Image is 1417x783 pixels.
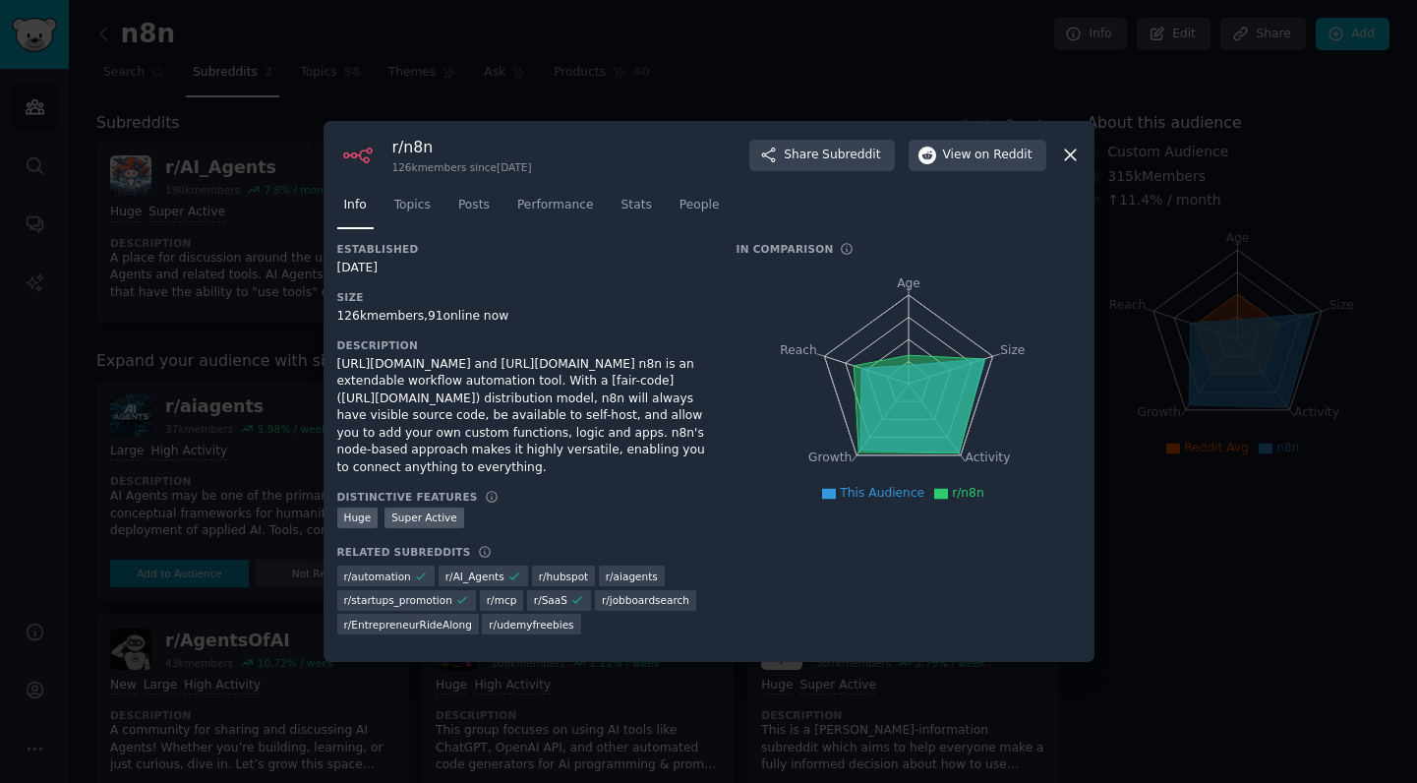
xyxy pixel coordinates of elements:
[1000,342,1025,356] tspan: Size
[510,190,601,230] a: Performance
[487,593,517,607] span: r/ mcp
[673,190,727,230] a: People
[679,197,720,214] span: People
[392,137,532,157] h3: r/ n8n
[337,338,709,352] h3: Description
[394,197,431,214] span: Topics
[784,147,880,164] span: Share
[737,242,834,256] h3: In Comparison
[534,593,567,607] span: r/ SaaS
[840,486,924,500] span: This Audience
[615,190,659,230] a: Stats
[489,618,573,632] span: r/ udemyfreebies
[909,140,1046,171] button: Viewon Reddit
[974,147,1032,164] span: on Reddit
[606,570,658,583] span: r/ aiagents
[749,140,894,171] button: ShareSubreddit
[602,593,689,607] span: r/ jobboardsearch
[344,593,452,607] span: r/ startups_promotion
[337,135,379,176] img: n8n
[808,451,852,464] tspan: Growth
[445,570,504,583] span: r/ AI_Agents
[451,190,497,230] a: Posts
[387,190,438,230] a: Topics
[943,147,1033,164] span: View
[344,618,472,632] span: r/ EntrepreneurRideAlong
[780,342,817,356] tspan: Reach
[337,545,471,559] h3: Related Subreddits
[344,570,411,583] span: r/ automation
[337,242,709,256] h3: Established
[621,197,652,214] span: Stats
[337,190,374,230] a: Info
[337,508,379,528] div: Huge
[517,197,594,214] span: Performance
[337,308,709,326] div: 126k members, 91 online now
[337,260,709,277] div: [DATE]
[384,508,464,528] div: Super Active
[965,451,1010,464] tspan: Activity
[344,197,367,214] span: Info
[392,160,532,174] div: 126k members since [DATE]
[822,147,880,164] span: Subreddit
[337,356,709,477] div: [URL][DOMAIN_NAME] and [URL][DOMAIN_NAME] n8n is an extendable workflow automation tool. With a [...
[897,276,920,290] tspan: Age
[337,490,478,504] h3: Distinctive Features
[458,197,490,214] span: Posts
[539,570,589,583] span: r/ hubspot
[952,486,984,500] span: r/n8n
[337,290,709,304] h3: Size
